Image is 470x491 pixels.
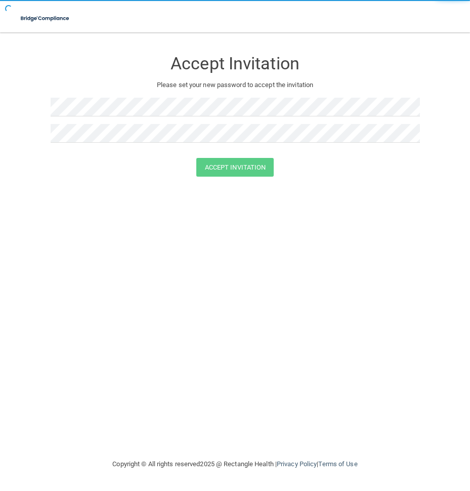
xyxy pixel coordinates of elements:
a: Terms of Use [318,460,357,468]
button: Accept Invitation [196,158,274,177]
img: bridge_compliance_login_screen.278c3ca4.svg [15,8,75,29]
h3: Accept Invitation [51,54,420,73]
p: Please set your new password to accept the invitation [58,79,412,91]
div: Copyright © All rights reserved 2025 @ Rectangle Health | | [51,448,420,480]
a: Privacy Policy [277,460,317,468]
